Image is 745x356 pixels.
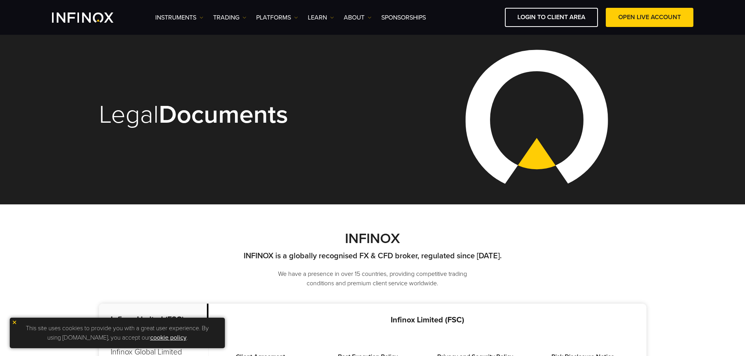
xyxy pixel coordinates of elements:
[52,13,132,23] a: INFINOX Logo
[244,251,502,261] strong: INFINOX is a globally recognised FX & CFD broker, regulated since [DATE].
[505,8,598,27] a: LOGIN TO CLIENT AREA
[344,13,372,22] a: ABOUT
[381,13,426,22] a: SPONSORSHIPS
[256,13,298,22] a: PLATFORMS
[308,13,334,22] a: Learn
[99,102,362,128] h1: Legal
[99,304,208,336] p: Infinox Limited (FSC)
[345,230,400,247] strong: INFINOX
[155,13,203,22] a: Instruments
[213,13,246,22] a: TRADING
[12,320,17,325] img: yellow close icon
[265,269,480,288] p: We have a presence in over 15 countries, providing competitive trading conditions and premium cli...
[606,8,693,27] a: OPEN LIVE ACCOUNT
[209,315,646,325] p: Infinox Limited (FSC)
[159,99,288,130] strong: Documents
[150,334,187,342] a: cookie policy
[14,322,221,344] p: This site uses cookies to provide you with a great user experience. By using [DOMAIN_NAME], you a...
